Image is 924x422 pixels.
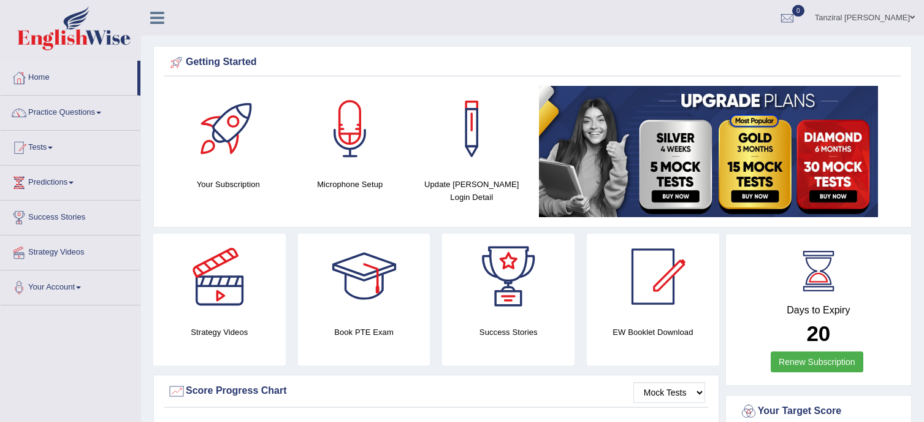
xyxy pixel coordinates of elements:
[442,326,575,339] h4: Success Stories
[417,178,527,204] h4: Update [PERSON_NAME] Login Detail
[1,270,140,301] a: Your Account
[1,96,140,126] a: Practice Questions
[1,201,140,231] a: Success Stories
[1,131,140,161] a: Tests
[167,382,705,401] div: Score Progress Chart
[739,305,898,316] h4: Days to Expiry
[739,402,898,421] div: Your Target Score
[792,5,804,17] span: 0
[1,166,140,196] a: Predictions
[539,86,878,217] img: small5.jpg
[153,326,286,339] h4: Strategy Videos
[1,236,140,266] a: Strategy Videos
[771,351,863,372] a: Renew Subscription
[806,321,830,345] b: 20
[167,53,898,72] div: Getting Started
[296,178,405,191] h4: Microphone Setup
[587,326,719,339] h4: EW Booklet Download
[174,178,283,191] h4: Your Subscription
[1,61,137,91] a: Home
[298,326,430,339] h4: Book PTE Exam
